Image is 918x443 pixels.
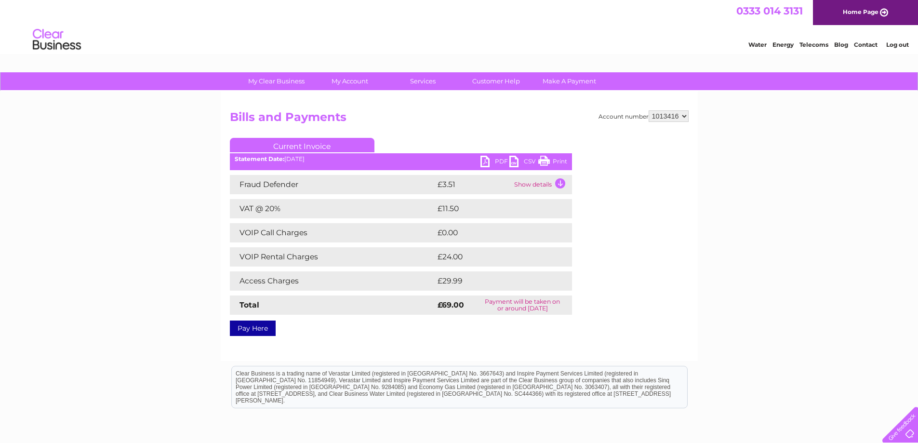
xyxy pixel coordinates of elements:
td: Access Charges [230,271,435,291]
div: Clear Business is a trading name of Verastar Limited (registered in [GEOGRAPHIC_DATA] No. 3667643... [232,5,687,47]
td: £29.99 [435,271,553,291]
td: Payment will be taken on or around [DATE] [473,295,572,315]
td: VOIP Rental Charges [230,247,435,267]
td: £3.51 [435,175,512,194]
img: logo.png [32,25,81,54]
a: Log out [886,41,909,48]
a: Blog [834,41,848,48]
td: £24.00 [435,247,553,267]
a: Water [748,41,767,48]
td: £0.00 [435,223,550,242]
a: CSV [509,156,538,170]
td: £11.50 [435,199,551,218]
strong: Total [239,300,259,309]
a: Print [538,156,567,170]
a: 0333 014 3131 [736,5,803,17]
td: Fraud Defender [230,175,435,194]
a: My Clear Business [237,72,316,90]
a: Current Invoice [230,138,374,152]
div: Account number [599,110,689,122]
a: Contact [854,41,878,48]
a: Customer Help [456,72,536,90]
strong: £69.00 [438,300,464,309]
a: Pay Here [230,321,276,336]
a: My Account [310,72,389,90]
h2: Bills and Payments [230,110,689,129]
td: VAT @ 20% [230,199,435,218]
a: PDF [480,156,509,170]
a: Make A Payment [530,72,609,90]
b: Statement Date: [235,155,284,162]
a: Energy [772,41,794,48]
a: Services [383,72,463,90]
td: Show details [512,175,572,194]
div: [DATE] [230,156,572,162]
td: VOIP Call Charges [230,223,435,242]
a: Telecoms [799,41,828,48]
